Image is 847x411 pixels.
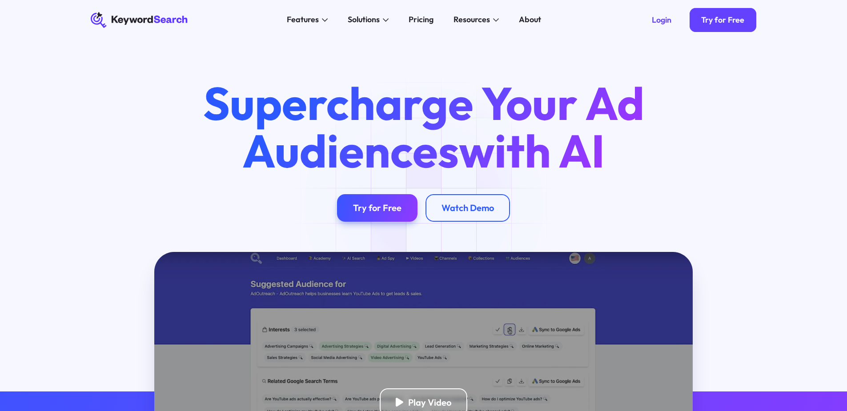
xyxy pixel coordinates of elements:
a: Try for Free [337,194,417,222]
div: Login [652,15,671,25]
div: Watch Demo [442,202,494,213]
a: Pricing [403,12,440,28]
div: Try for Free [701,15,744,25]
div: Play Video [408,397,451,408]
div: Resources [454,14,490,26]
a: Login [640,8,683,32]
h1: Supercharge Your Ad Audiences [184,80,662,174]
div: Pricing [409,14,434,26]
a: About [513,12,547,28]
a: Try for Free [690,8,757,32]
div: Features [287,14,319,26]
div: Try for Free [353,202,401,213]
div: About [519,14,541,26]
span: with AI [459,122,605,180]
div: Solutions [348,14,380,26]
